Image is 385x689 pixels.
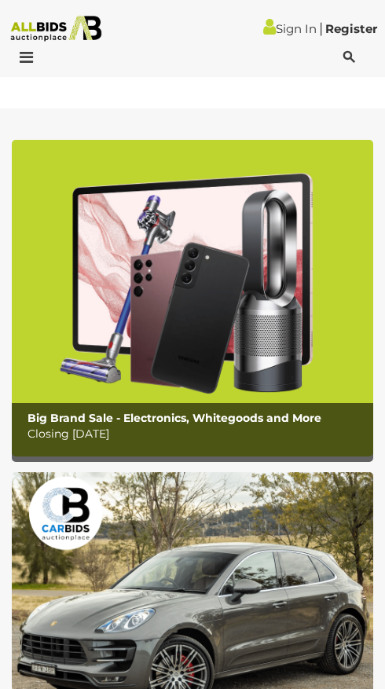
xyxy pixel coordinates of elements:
[27,411,321,425] b: Big Brand Sale - Electronics, Whitegoods and More
[319,20,323,37] span: |
[27,424,366,444] p: Closing [DATE]
[325,21,377,36] a: Register
[263,21,317,36] a: Sign In
[5,16,107,42] img: Allbids.com.au
[12,140,373,456] a: Big Brand Sale - Electronics, Whitegoods and More Big Brand Sale - Electronics, Whitegoods and Mo...
[12,140,373,456] img: Big Brand Sale - Electronics, Whitegoods and More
